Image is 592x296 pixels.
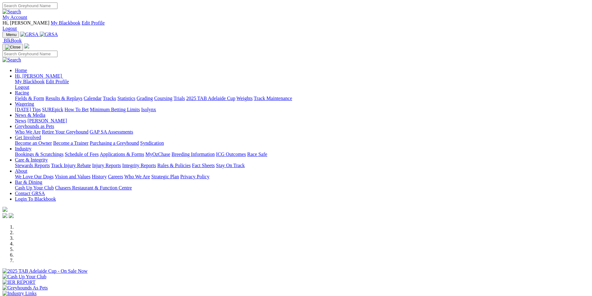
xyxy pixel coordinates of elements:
a: Track Injury Rebate [51,163,91,168]
a: History [92,174,107,179]
a: Results & Replays [45,96,82,101]
a: SUREpick [42,107,63,112]
a: Get Involved [15,135,41,140]
a: Retire Your Greyhound [42,129,89,134]
a: ICG Outcomes [216,152,246,157]
button: Toggle navigation [2,31,19,38]
a: Careers [108,174,123,179]
a: Racing [15,90,29,95]
a: Become a Trainer [53,140,89,146]
a: Who We Are [124,174,150,179]
a: Login To Blackbook [15,196,56,202]
a: 2025 TAB Adelaide Cup [186,96,235,101]
a: Who We Are [15,129,41,134]
span: Hi, [PERSON_NAME] [15,73,62,79]
a: Home [15,68,27,73]
a: Contact GRSA [15,191,45,196]
img: Search [2,57,21,63]
a: Hi, [PERSON_NAME] [15,73,63,79]
a: Become an Owner [15,140,52,146]
div: Bar & Dining [15,185,590,191]
a: Edit Profile [82,20,105,25]
a: Trials [173,96,185,101]
a: We Love Our Dogs [15,174,53,179]
a: Weights [236,96,253,101]
img: Cash Up Your Club [2,274,46,280]
img: Search [2,9,21,15]
a: Edit Profile [46,79,69,84]
a: GAP SA Assessments [90,129,133,134]
a: Purchasing a Greyhound [90,140,139,146]
input: Search [2,51,57,57]
a: Strategic Plan [151,174,179,179]
a: Stewards Reports [15,163,50,168]
div: Hi, [PERSON_NAME] [15,79,590,90]
a: News & Media [15,112,45,118]
a: Breeding Information [172,152,215,157]
a: Minimum Betting Limits [90,107,140,112]
div: News & Media [15,118,590,124]
a: My Blackbook [51,20,80,25]
a: BlkBook [2,38,22,43]
span: Menu [6,32,16,37]
span: BlkBook [4,38,22,43]
a: How To Bet [65,107,89,112]
a: Calendar [84,96,102,101]
img: logo-grsa-white.png [2,207,7,212]
input: Search [2,2,57,9]
img: Greyhounds As Pets [2,285,48,291]
button: Toggle navigation [2,44,23,51]
img: 2025 TAB Adelaide Cup - On Sale Now [2,268,88,274]
a: Fields & Form [15,96,44,101]
a: Integrity Reports [122,163,156,168]
a: Schedule of Fees [65,152,99,157]
a: Isolynx [141,107,156,112]
div: Industry [15,152,590,157]
a: Syndication [140,140,164,146]
a: Applications & Forms [100,152,144,157]
a: Industry [15,146,31,151]
div: My Account [2,20,590,31]
a: Logout [15,84,29,90]
a: Chasers Restaurant & Function Centre [55,185,132,190]
div: Wagering [15,107,590,112]
img: IER REPORT [2,280,35,285]
a: [PERSON_NAME] [27,118,67,123]
a: Bar & Dining [15,180,42,185]
a: Vision and Values [55,174,90,179]
img: Close [5,45,21,50]
a: MyOzChase [145,152,170,157]
a: Race Safe [247,152,267,157]
a: Privacy Policy [180,174,209,179]
a: Stay On Track [216,163,245,168]
a: [DATE] Tips [15,107,41,112]
a: About [15,168,27,174]
a: News [15,118,26,123]
a: Track Maintenance [254,96,292,101]
a: My Account [2,15,27,20]
a: Cash Up Your Club [15,185,54,190]
a: Rules & Policies [157,163,191,168]
span: Hi, [PERSON_NAME] [2,20,49,25]
a: Statistics [117,96,135,101]
a: My Blackbook [15,79,45,84]
img: GRSA [20,32,39,37]
a: Injury Reports [92,163,121,168]
a: Tracks [103,96,116,101]
img: logo-grsa-white.png [24,43,29,48]
a: Care & Integrity [15,157,48,162]
a: Grading [137,96,153,101]
a: Logout [2,26,17,31]
img: facebook.svg [2,213,7,218]
div: Racing [15,96,590,101]
a: Coursing [154,96,172,101]
img: GRSA [40,32,58,37]
img: twitter.svg [9,213,14,218]
a: Greyhounds as Pets [15,124,54,129]
a: Wagering [15,101,34,107]
a: Fact Sheets [192,163,215,168]
div: Get Involved [15,140,590,146]
a: Bookings & Scratchings [15,152,63,157]
div: About [15,174,590,180]
div: Care & Integrity [15,163,590,168]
